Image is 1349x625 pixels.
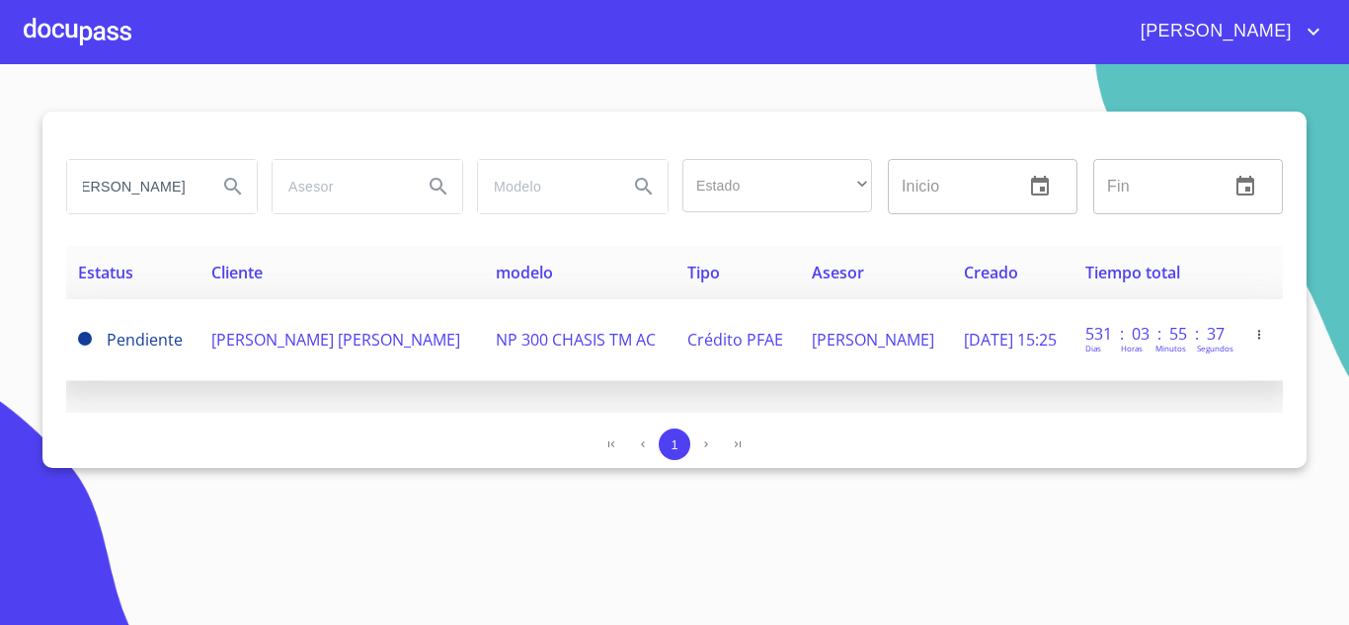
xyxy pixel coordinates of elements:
span: Asesor [812,262,864,283]
input: search [67,160,201,213]
span: NP 300 CHASIS TM AC [496,329,656,351]
input: search [273,160,407,213]
p: Dias [1085,343,1101,353]
span: modelo [496,262,553,283]
span: Creado [964,262,1018,283]
div: ​ [682,159,872,212]
button: 1 [659,429,690,460]
span: [PERSON_NAME] [1126,16,1302,47]
span: Crédito PFAE [687,329,783,351]
p: Segundos [1197,343,1233,353]
span: [DATE] 15:25 [964,329,1057,351]
span: Tiempo total [1085,262,1180,283]
span: [PERSON_NAME] [PERSON_NAME] [211,329,460,351]
p: Horas [1121,343,1143,353]
input: search [478,160,612,213]
span: Pendiente [78,332,92,346]
p: 531 : 03 : 55 : 37 [1085,323,1219,345]
span: 1 [671,437,677,452]
button: Search [209,163,257,210]
p: Minutos [1155,343,1186,353]
span: [PERSON_NAME] [812,329,934,351]
span: Tipo [687,262,720,283]
button: account of current user [1126,16,1325,47]
span: Estatus [78,262,133,283]
button: Search [415,163,462,210]
button: Search [620,163,668,210]
span: Pendiente [107,329,183,351]
span: Cliente [211,262,263,283]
